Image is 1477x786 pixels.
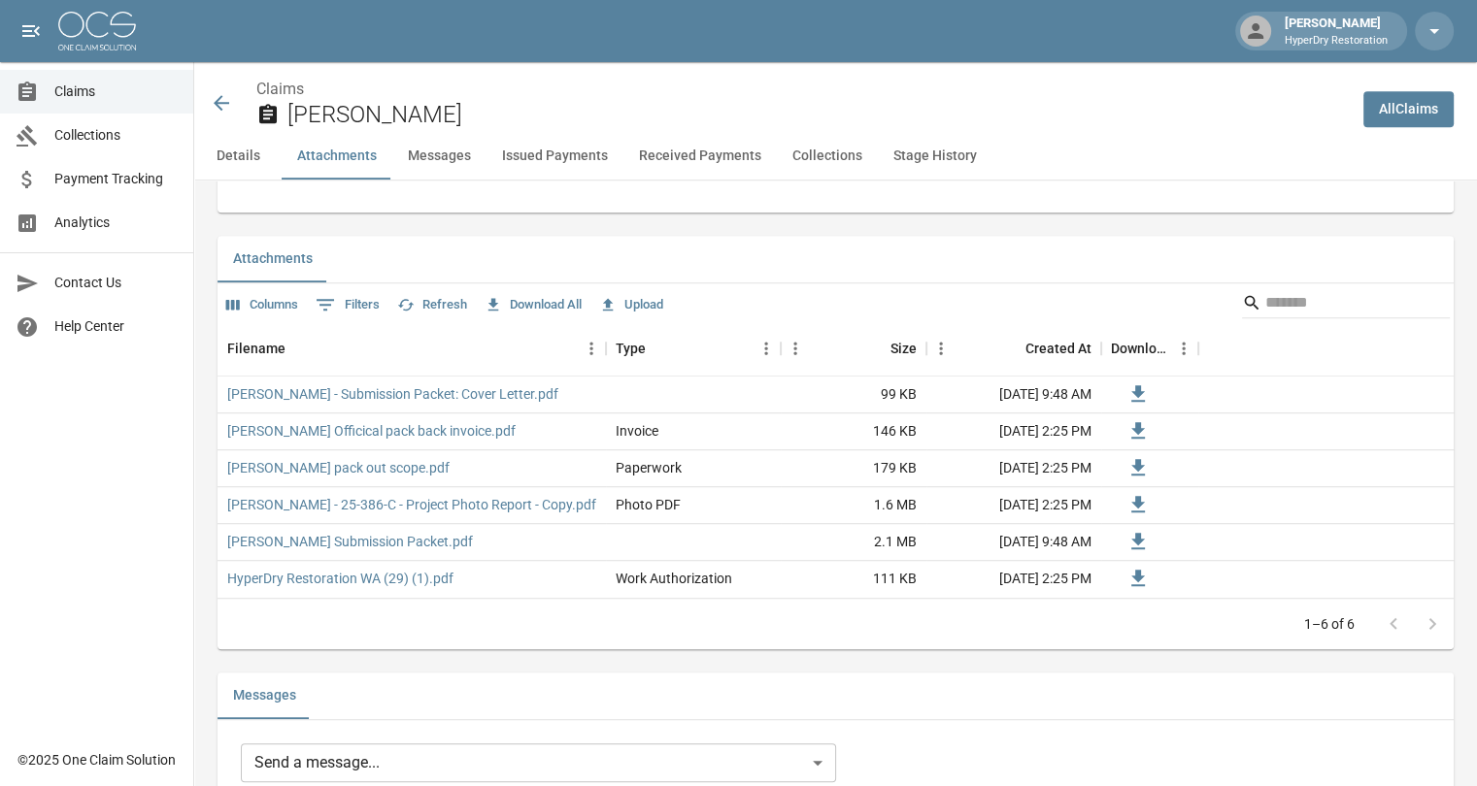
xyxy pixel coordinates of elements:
[1304,614,1355,634] p: 1–6 of 6
[1025,321,1091,376] div: Created At
[781,524,926,561] div: 2.1 MB
[616,421,658,441] div: Invoice
[227,532,473,551] a: [PERSON_NAME] Submission Packet.pdf
[58,12,136,50] img: ocs-logo-white-transparent.png
[311,289,385,320] button: Show filters
[926,413,1101,450] div: [DATE] 2:25 PM
[256,80,304,98] a: Claims
[227,321,285,376] div: Filename
[878,133,992,180] button: Stage History
[227,384,558,404] a: [PERSON_NAME] - Submission Packet: Cover Letter.pdf
[227,458,450,477] a: [PERSON_NAME] pack out scope.pdf
[616,458,682,477] div: Paperwork
[194,133,1477,180] div: anchor tabs
[218,236,328,282] button: Attachments
[17,750,176,770] div: © 2025 One Claim Solution
[194,133,282,180] button: Details
[926,524,1101,561] div: [DATE] 9:48 AM
[227,495,596,514] a: [PERSON_NAME] - 25-386-C - Project Photo Report - Copy.pdf
[752,334,781,363] button: Menu
[1111,321,1169,376] div: Download
[926,561,1101,598] div: [DATE] 2:25 PM
[480,290,587,320] button: Download All
[282,133,392,180] button: Attachments
[616,495,681,514] div: Photo PDF
[781,450,926,487] div: 179 KB
[1363,91,1454,127] a: AllClaims
[218,321,606,376] div: Filename
[54,316,178,337] span: Help Center
[926,377,1101,413] div: [DATE] 9:48 AM
[577,334,606,363] button: Menu
[241,743,836,782] div: Send a message...
[1277,14,1395,49] div: [PERSON_NAME]
[256,78,1348,101] nav: breadcrumb
[487,133,623,180] button: Issued Payments
[1285,33,1388,49] p: HyperDry Restoration
[54,273,178,293] span: Contact Us
[616,569,732,588] div: Work Authorization
[227,421,516,441] a: [PERSON_NAME] Officical pack back invoice.pdf
[392,290,472,320] button: Refresh
[616,321,646,376] div: Type
[1101,321,1198,376] div: Download
[218,672,1454,719] div: related-list tabs
[781,321,926,376] div: Size
[12,12,50,50] button: open drawer
[54,125,178,146] span: Collections
[926,487,1101,524] div: [DATE] 2:25 PM
[606,321,781,376] div: Type
[594,290,668,320] button: Upload
[781,334,810,363] button: Menu
[221,290,303,320] button: Select columns
[777,133,878,180] button: Collections
[218,672,312,719] button: Messages
[781,487,926,524] div: 1.6 MB
[218,236,1454,282] div: related-list tabs
[781,561,926,598] div: 111 KB
[926,334,956,363] button: Menu
[781,377,926,413] div: 99 KB
[287,101,1348,129] h2: [PERSON_NAME]
[392,133,487,180] button: Messages
[890,321,917,376] div: Size
[54,169,178,189] span: Payment Tracking
[781,413,926,450] div: 146 KB
[54,82,178,102] span: Claims
[926,321,1101,376] div: Created At
[926,450,1101,487] div: [DATE] 2:25 PM
[1242,287,1450,322] div: Search
[54,213,178,233] span: Analytics
[623,133,777,180] button: Received Payments
[227,569,453,588] a: HyperDry Restoration WA (29) (1).pdf
[1169,334,1198,363] button: Menu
